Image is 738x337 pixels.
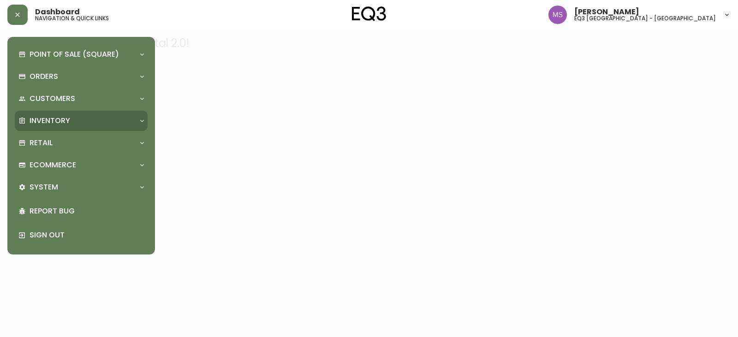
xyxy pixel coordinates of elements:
[30,71,58,82] p: Orders
[15,89,148,109] div: Customers
[15,44,148,65] div: Point of Sale (Square)
[15,133,148,153] div: Retail
[15,155,148,175] div: Ecommerce
[30,160,76,170] p: Ecommerce
[15,199,148,223] div: Report Bug
[35,8,80,16] span: Dashboard
[30,116,70,126] p: Inventory
[548,6,567,24] img: 1b6e43211f6f3cc0b0729c9049b8e7af
[30,182,58,192] p: System
[15,111,148,131] div: Inventory
[352,6,386,21] img: logo
[30,206,144,216] p: Report Bug
[35,16,109,21] h5: navigation & quick links
[15,223,148,247] div: Sign Out
[30,138,53,148] p: Retail
[30,94,75,104] p: Customers
[15,177,148,197] div: System
[30,230,144,240] p: Sign Out
[30,49,119,59] p: Point of Sale (Square)
[15,66,148,87] div: Orders
[574,8,639,16] span: [PERSON_NAME]
[574,16,716,21] h5: eq3 [GEOGRAPHIC_DATA] - [GEOGRAPHIC_DATA]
